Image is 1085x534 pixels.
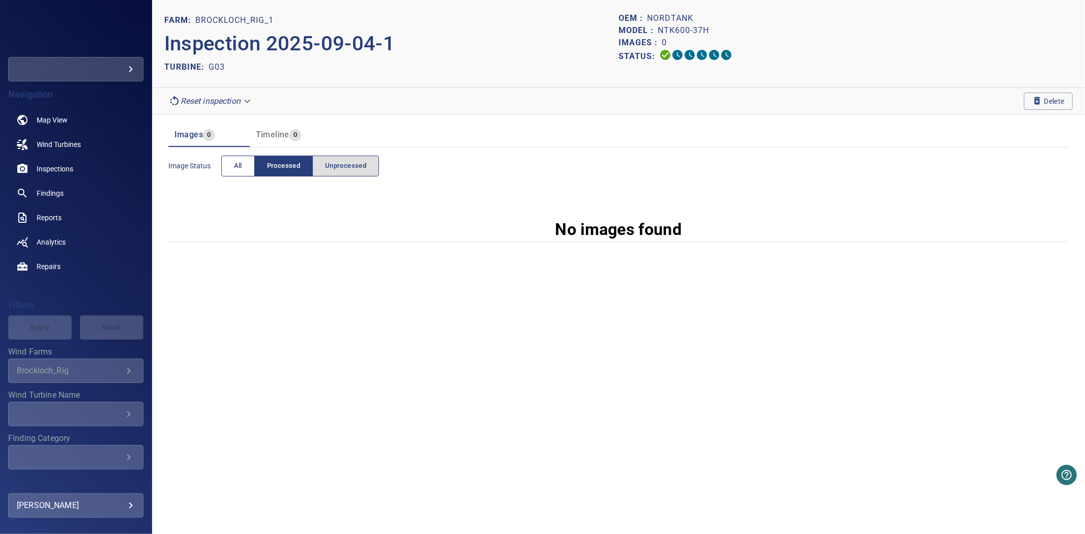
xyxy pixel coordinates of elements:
a: repairs noActive [8,254,143,279]
a: windturbines noActive [8,132,143,157]
img: fredolsen-logo [49,25,102,36]
div: [PERSON_NAME] [17,497,135,514]
p: Images : [619,37,662,49]
span: 0 [203,129,215,141]
svg: ML Processing 0% [696,49,708,61]
label: Wind Farms [8,348,143,356]
div: Finding Category [8,445,143,469]
svg: Matching 0% [708,49,720,61]
div: imageStatus [221,156,379,176]
a: reports noActive [8,205,143,230]
button: Unprocessed [312,156,379,176]
span: Image Status [168,161,221,171]
span: Unprocessed [325,160,366,172]
span: Wind Turbines [37,139,81,150]
button: Processed [254,156,313,176]
span: Analytics [37,237,66,247]
p: Nordtank [647,12,693,24]
div: Reset inspection [164,92,257,110]
a: map noActive [8,108,143,132]
p: OEM : [619,12,647,24]
svg: Uploading 100% [659,49,671,61]
span: Processed [267,160,300,172]
a: inspections noActive [8,157,143,181]
h4: Navigation [8,90,143,100]
svg: Data Formatted 0% [671,49,684,61]
div: fredolsen [8,57,143,81]
span: 0 [289,129,301,141]
a: analytics noActive [8,230,143,254]
p: TURBINE: [164,61,209,73]
span: Delete [1032,96,1065,107]
label: Finding Category [8,434,143,442]
div: Brockloch_Rig [17,366,123,375]
span: Findings [37,188,64,198]
p: Inspection 2025-09-04-1 [164,28,619,59]
span: Inspections [37,164,73,174]
em: Reset inspection [181,96,241,106]
p: FARM: [164,14,195,26]
span: All [234,160,242,172]
p: G03 [209,61,225,73]
svg: Selecting 0% [684,49,696,61]
p: NTK600-37H [658,24,709,37]
a: findings noActive [8,181,143,205]
button: All [221,156,255,176]
span: Timeline [256,130,289,139]
label: Wind Turbine Name [8,391,143,399]
span: Images [174,130,203,139]
div: Wind Farms [8,359,143,383]
p: No images found [555,217,682,242]
p: Brockloch_Rig_1 [195,14,274,26]
span: Map View [37,115,68,125]
button: Delete [1024,93,1073,110]
svg: Classification 0% [720,49,732,61]
span: Repairs [37,261,61,272]
h4: Filters [8,300,143,310]
p: Model : [619,24,658,37]
span: Reports [37,213,62,223]
p: Status: [619,49,659,64]
div: Wind Turbine Name [8,402,143,426]
p: 0 [662,37,667,49]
